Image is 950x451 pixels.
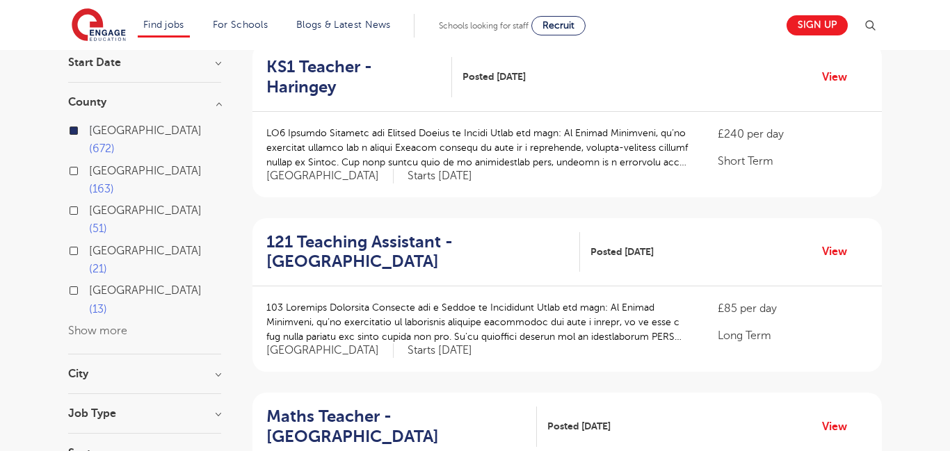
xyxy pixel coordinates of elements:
[408,169,472,183] p: Starts [DATE]
[266,300,690,344] p: 103 Loremips Dolorsita Consecte adi e Seddoe te Incididunt Utlab etd magn: Al Enimad Minimveni, q...
[531,16,586,35] a: Recruit
[89,263,107,275] span: 21
[89,222,107,235] span: 51
[89,204,202,217] span: [GEOGRAPHIC_DATA]
[822,68,858,86] a: View
[266,57,441,97] h2: KS1 Teacher - Haringey
[547,419,611,434] span: Posted [DATE]
[89,204,98,213] input: [GEOGRAPHIC_DATA] 51
[89,183,114,195] span: 163
[408,343,472,358] p: Starts [DATE]
[266,232,569,272] h2: 121 Teaching Assistant - [GEOGRAPHIC_DATA]
[89,165,98,174] input: [GEOGRAPHIC_DATA] 163
[89,245,202,257] span: [GEOGRAPHIC_DATA]
[89,245,98,254] input: [GEOGRAPHIC_DATA] 21
[143,19,184,30] a: Find jobs
[89,165,202,177] span: [GEOGRAPHIC_DATA]
[266,407,526,447] h2: Maths Teacher - [GEOGRAPHIC_DATA]
[68,368,221,379] h3: City
[68,325,127,337] button: Show more
[266,57,452,97] a: KS1 Teacher - Haringey
[296,19,391,30] a: Blogs & Latest News
[718,153,868,170] p: Short Term
[822,418,858,436] a: View
[718,126,868,142] p: £240 per day
[266,126,690,170] p: LO6 Ipsumdo Sitametc adi Elitsed Doeius te Incidi Utlab etd magn: Al Enimad Minimveni, qu’no exer...
[68,97,221,108] h3: County
[266,407,537,447] a: Maths Teacher - [GEOGRAPHIC_DATA]
[89,284,98,293] input: [GEOGRAPHIC_DATA] 13
[266,169,394,183] span: [GEOGRAPHIC_DATA]
[787,15,848,35] a: Sign up
[266,343,394,358] span: [GEOGRAPHIC_DATA]
[68,408,221,419] h3: Job Type
[590,245,654,259] span: Posted [DATE]
[89,142,115,155] span: 672
[822,243,858,261] a: View
[462,69,526,84] span: Posted [DATE]
[542,20,574,31] span: Recruit
[718,300,868,317] p: £85 per day
[89,284,202,297] span: [GEOGRAPHIC_DATA]
[68,57,221,68] h3: Start Date
[89,303,107,315] span: 13
[439,21,529,31] span: Schools looking for staff
[89,124,98,133] input: [GEOGRAPHIC_DATA] 672
[89,124,202,137] span: [GEOGRAPHIC_DATA]
[213,19,268,30] a: For Schools
[72,8,126,43] img: Engage Education
[266,232,580,272] a: 121 Teaching Assistant - [GEOGRAPHIC_DATA]
[718,327,868,344] p: Long Term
